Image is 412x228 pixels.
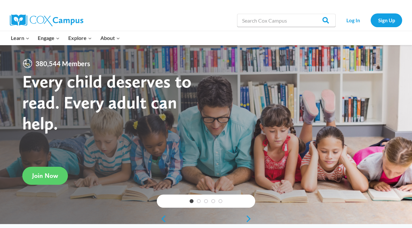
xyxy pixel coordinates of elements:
[197,199,201,203] a: 2
[100,34,120,42] span: About
[157,212,255,225] div: content slider buttons
[339,13,402,27] nav: Secondary Navigation
[32,172,58,180] span: Join Now
[339,13,367,27] a: Log In
[204,199,208,203] a: 3
[38,34,60,42] span: Engage
[22,166,68,184] a: Join Now
[371,13,402,27] a: Sign Up
[190,199,194,203] a: 1
[157,215,167,223] a: previous
[237,14,336,27] input: Search Cox Campus
[211,199,215,203] a: 4
[33,58,93,69] span: 380,544 Members
[218,199,222,203] a: 5
[245,215,255,223] a: next
[11,34,30,42] span: Learn
[7,31,124,45] nav: Primary Navigation
[10,14,83,26] img: Cox Campus
[22,71,192,133] strong: Every child deserves to read. Every adult can help.
[68,34,92,42] span: Explore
